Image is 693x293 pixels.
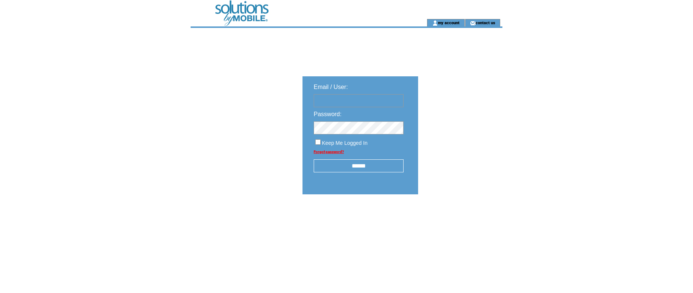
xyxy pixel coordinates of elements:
[314,111,342,117] span: Password:
[438,20,460,25] a: my account
[432,20,438,26] img: account_icon.gif;jsessionid=7E4E59E0C886CABFB0906EC821E48E11
[314,84,348,90] span: Email / User:
[470,20,476,26] img: contact_us_icon.gif;jsessionid=7E4E59E0C886CABFB0906EC821E48E11
[440,213,477,222] img: transparent.png;jsessionid=7E4E59E0C886CABFB0906EC821E48E11
[322,140,367,146] span: Keep Me Logged In
[476,20,495,25] a: contact us
[314,150,344,154] a: Forgot password?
